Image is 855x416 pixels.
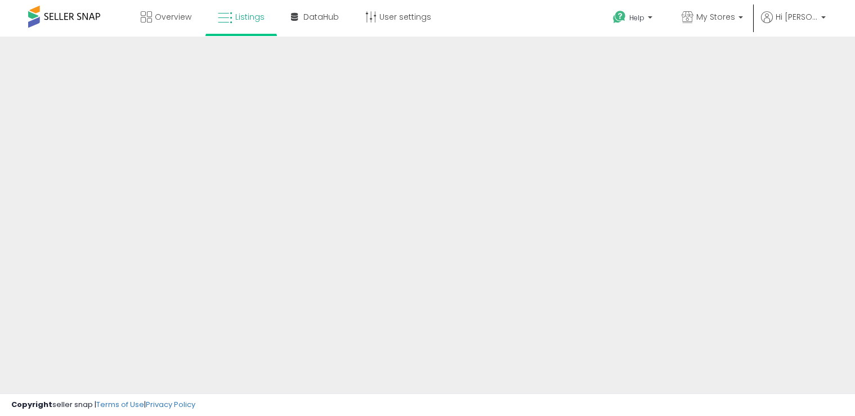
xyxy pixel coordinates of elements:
span: Overview [155,11,191,23]
a: Help [604,2,664,37]
a: Terms of Use [96,399,144,410]
span: My Stores [696,11,735,23]
strong: Copyright [11,399,52,410]
span: Listings [235,11,265,23]
a: Privacy Policy [146,399,195,410]
div: seller snap | | [11,400,195,410]
i: Get Help [612,10,626,24]
span: Hi [PERSON_NAME] [776,11,818,23]
a: Hi [PERSON_NAME] [761,11,826,37]
span: Help [629,13,644,23]
span: DataHub [303,11,339,23]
